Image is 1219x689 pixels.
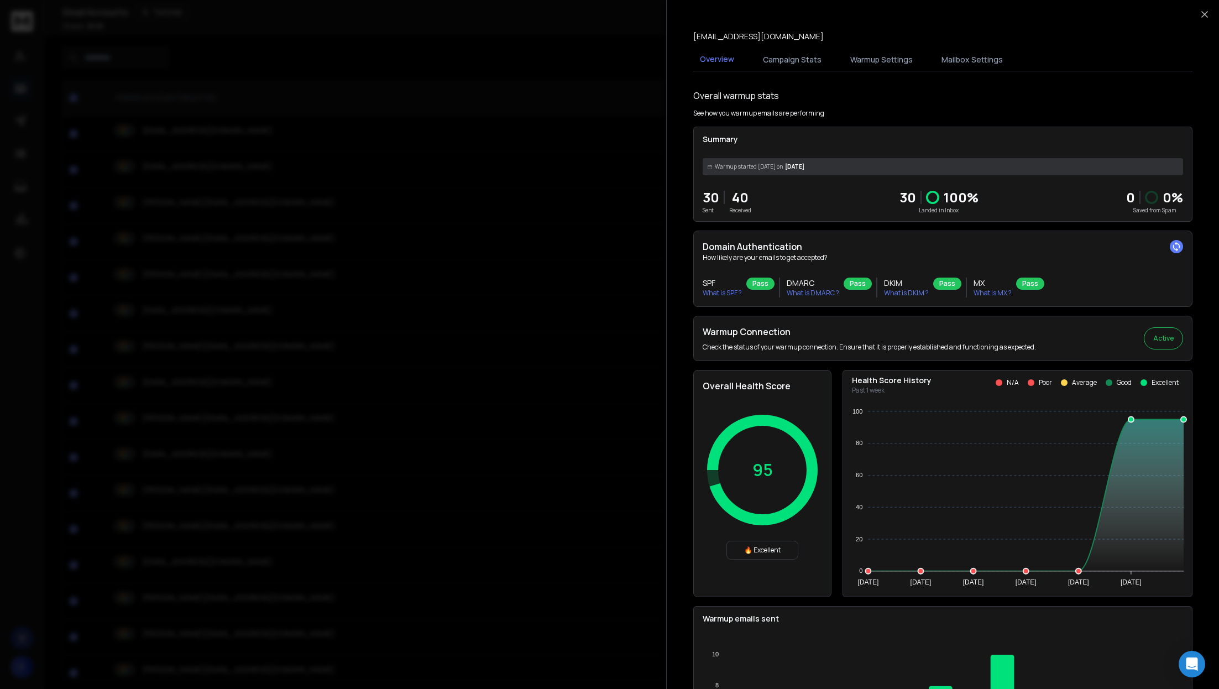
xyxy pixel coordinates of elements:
span: Warmup started [DATE] on [715,163,783,171]
div: Pass [746,278,775,290]
p: What is DKIM ? [884,289,929,297]
tspan: [DATE] [1016,578,1037,586]
tspan: 20 [856,536,862,542]
p: Past 1 week [852,386,932,395]
tspan: [DATE] [1121,578,1142,586]
p: [EMAIL_ADDRESS][DOMAIN_NAME] [693,31,824,42]
p: Good [1117,378,1132,387]
p: Excellent [1152,378,1179,387]
p: N/A [1007,378,1019,387]
p: 30 [703,189,719,206]
p: 0 % [1163,189,1183,206]
p: See how you warmup emails are performing [693,109,824,118]
h3: DKIM [884,278,929,289]
h2: Warmup Connection [703,325,1036,338]
p: 40 [729,189,751,206]
p: Health Score History [852,375,932,386]
p: Sent [703,206,719,215]
h2: Domain Authentication [703,240,1183,253]
tspan: 80 [856,440,862,446]
h2: Overall Health Score [703,379,822,393]
tspan: 10 [712,651,719,657]
tspan: [DATE] [1068,578,1089,586]
h3: SPF [703,278,742,289]
p: What is DMARC ? [787,289,839,297]
p: What is SPF ? [703,289,742,297]
p: What is MX ? [974,289,1012,297]
tspan: 40 [856,504,862,510]
div: Open Intercom Messenger [1179,651,1205,677]
strong: 0 [1126,188,1135,206]
p: 95 [752,460,773,480]
p: Landed in Inbox [899,206,979,215]
p: 100 % [944,189,979,206]
tspan: 8 [715,682,719,688]
p: Average [1072,378,1097,387]
tspan: 0 [859,567,862,574]
button: Overview [693,47,741,72]
button: Active [1144,327,1183,349]
tspan: 60 [856,472,862,478]
div: 🔥 Excellent [726,541,798,560]
tspan: [DATE] [911,578,932,586]
button: Campaign Stats [756,48,828,72]
p: Summary [703,134,1183,145]
button: Warmup Settings [844,48,919,72]
button: Mailbox Settings [935,48,1009,72]
p: Warmup emails sent [703,613,1183,624]
p: Received [729,206,751,215]
div: [DATE] [703,158,1183,175]
h1: Overall warmup stats [693,89,779,102]
p: How likely are your emails to get accepted? [703,253,1183,262]
p: Saved from Spam [1126,206,1183,215]
div: Pass [1016,278,1044,290]
tspan: [DATE] [857,578,878,586]
p: Check the status of your warmup connection. Ensure that it is properly established and functionin... [703,343,1036,352]
div: Pass [844,278,872,290]
div: Pass [933,278,961,290]
p: Poor [1039,378,1052,387]
tspan: [DATE] [963,578,984,586]
h3: DMARC [787,278,839,289]
h3: MX [974,278,1012,289]
tspan: 100 [852,408,862,415]
p: 30 [899,189,916,206]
